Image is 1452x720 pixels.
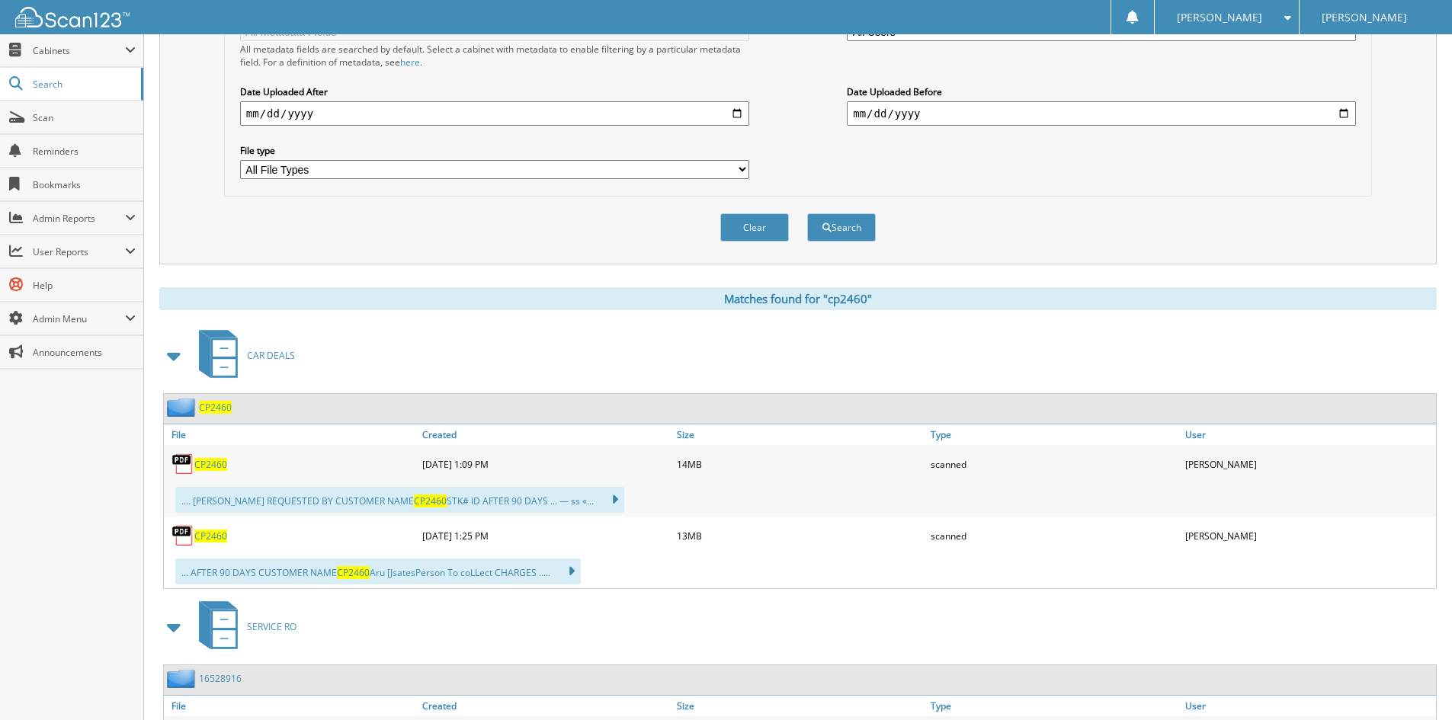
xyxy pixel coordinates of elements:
[1376,647,1452,720] iframe: Chat Widget
[171,524,194,547] img: PDF.png
[927,696,1181,716] a: Type
[927,449,1181,479] div: scanned
[167,669,199,688] img: folder2.png
[1181,424,1436,445] a: User
[418,520,673,551] div: [DATE] 1:25 PM
[807,213,876,242] button: Search
[418,449,673,479] div: [DATE] 1:09 PM
[171,453,194,475] img: PDF.png
[199,401,232,414] a: CP2460
[199,672,242,685] a: 16528916
[418,696,673,716] a: Created
[337,566,370,579] span: CP2460
[673,520,928,551] div: 13MB
[33,279,136,292] span: Help
[240,144,749,157] label: File type
[164,696,418,716] a: File
[190,325,295,386] a: CAR DEALS
[33,346,136,359] span: Announcements
[847,101,1356,126] input: end
[247,620,296,633] span: SERVICE RO
[240,85,749,98] label: Date Uploaded After
[190,597,296,657] a: SERVICE RO
[847,85,1356,98] label: Date Uploaded Before
[240,43,749,69] div: All metadata fields are searched by default. Select a cabinet with metadata to enable filtering b...
[167,398,199,417] img: folder2.png
[400,56,420,69] a: here
[33,312,125,325] span: Admin Menu
[673,449,928,479] div: 14MB
[159,287,1437,310] div: Matches found for "cp2460"
[33,145,136,158] span: Reminders
[175,487,624,513] div: .... [PERSON_NAME] REQUESTED BY CUSTOMER NAME STK# ID AFTER 90 DAYS ... — ss «...
[1181,520,1436,551] div: [PERSON_NAME]
[247,349,295,362] span: CAR DEALS
[33,245,125,258] span: User Reports
[33,111,136,124] span: Scan
[927,520,1181,551] div: scanned
[720,213,789,242] button: Clear
[33,212,125,225] span: Admin Reports
[164,424,418,445] a: File
[194,458,227,471] a: CP2460
[33,178,136,191] span: Bookmarks
[673,424,928,445] a: Size
[1181,696,1436,716] a: User
[418,424,673,445] a: Created
[1181,449,1436,479] div: [PERSON_NAME]
[927,424,1181,445] a: Type
[240,101,749,126] input: start
[194,530,227,542] a: CP2460
[1322,13,1407,22] span: [PERSON_NAME]
[673,696,928,716] a: Size
[1177,13,1262,22] span: [PERSON_NAME]
[33,78,133,91] span: Search
[33,44,125,57] span: Cabinets
[414,494,447,507] span: CP2460
[15,7,130,27] img: scan123-logo-white.svg
[175,558,581,584] div: ... AFTER 90 DAYS CUSTOMER NAME Aru [JsatesPerson To coLLect CHARGES .....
